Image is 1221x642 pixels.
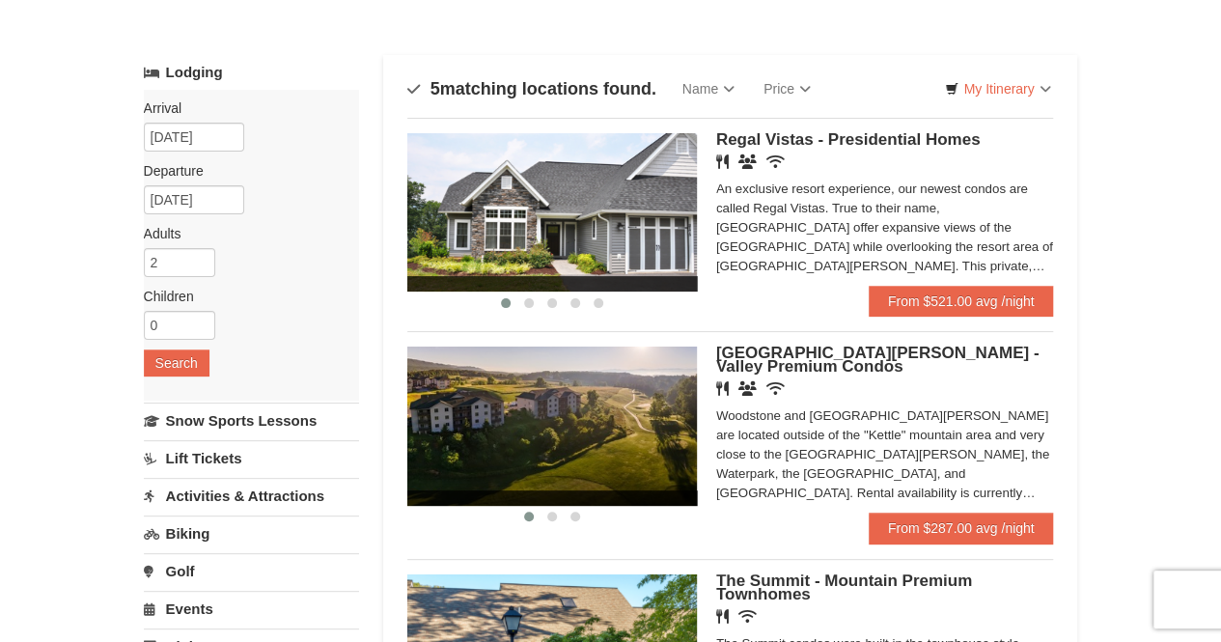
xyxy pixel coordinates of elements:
a: Biking [144,516,359,551]
a: Events [144,591,359,627]
a: From $287.00 avg /night [869,513,1054,544]
a: Activities & Attractions [144,478,359,514]
a: Golf [144,553,359,589]
span: The Summit - Mountain Premium Townhomes [716,572,972,603]
a: Snow Sports Lessons [144,403,359,438]
div: Woodstone and [GEOGRAPHIC_DATA][PERSON_NAME] are located outside of the "Kettle" mountain area an... [716,406,1054,503]
a: Name [668,70,749,108]
h4: matching locations found. [407,79,656,98]
span: Regal Vistas - Presidential Homes [716,130,981,149]
i: Banquet Facilities [738,154,757,169]
a: Lodging [144,55,359,90]
i: Banquet Facilities [738,381,757,396]
label: Departure [144,161,345,181]
a: Price [749,70,825,108]
span: [GEOGRAPHIC_DATA][PERSON_NAME] - Valley Premium Condos [716,344,1040,376]
i: Wireless Internet (free) [766,154,785,169]
i: Restaurant [716,154,729,169]
a: From $521.00 avg /night [869,286,1054,317]
a: My Itinerary [932,74,1063,103]
label: Arrival [144,98,345,118]
div: An exclusive resort experience, our newest condos are called Regal Vistas. True to their name, [G... [716,180,1054,276]
i: Wireless Internet (free) [766,381,785,396]
i: Restaurant [716,381,729,396]
label: Adults [144,224,345,243]
a: Lift Tickets [144,440,359,476]
label: Children [144,287,345,306]
button: Search [144,349,209,377]
i: Wireless Internet (free) [738,609,757,624]
span: 5 [430,79,440,98]
i: Restaurant [716,609,729,624]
